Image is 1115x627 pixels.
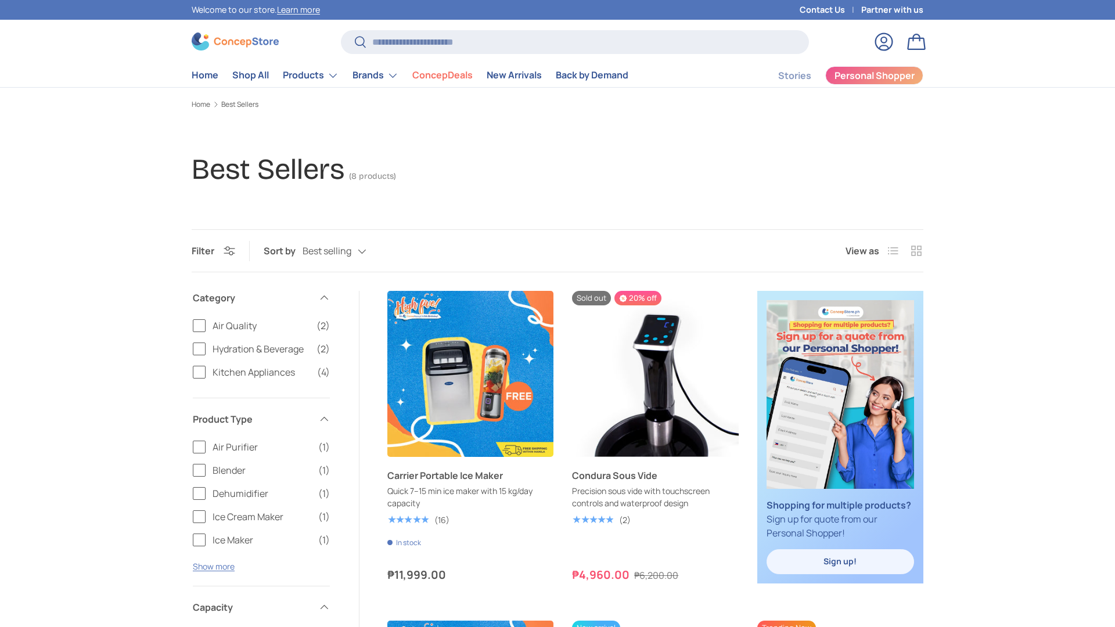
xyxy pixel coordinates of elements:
[192,152,344,186] h1: Best Sellers
[192,64,218,87] a: Home
[192,244,214,257] span: Filter
[572,291,738,457] a: Condura Sous Vide
[614,291,661,305] span: 20% off
[303,246,351,257] span: Best selling
[221,101,258,108] a: Best Sellers
[317,365,330,379] span: (4)
[767,498,914,540] p: Sign up for quote from our Personal Shopper!
[213,319,310,333] span: Air Quality
[192,33,279,51] img: ConcepStore
[318,533,330,547] span: (1)
[192,64,628,87] nav: Primary
[412,64,473,87] a: ConcepDeals
[192,244,235,257] button: Filter
[318,487,330,500] span: (1)
[556,64,628,87] a: Back by Demand
[316,342,330,356] span: (2)
[193,291,311,305] span: Category
[213,510,311,524] span: Ice Cream Maker
[193,277,330,319] summary: Category
[835,71,915,80] span: Personal Shopper
[861,3,923,16] a: Partner with us
[316,319,330,333] span: (2)
[193,600,311,614] span: Capacity
[318,440,330,454] span: (1)
[487,64,542,87] a: New Arrivals
[572,469,738,482] a: Condura Sous Vide
[346,64,405,87] summary: Brands
[846,244,879,258] span: View as
[750,64,923,87] nav: Secondary
[303,242,390,262] button: Best selling
[353,64,398,87] a: Brands
[213,440,311,454] span: Air Purifier
[192,3,320,16] p: Welcome to our store.
[572,291,611,305] span: Sold out
[387,291,553,457] a: Carrier Portable Ice Maker
[767,549,914,574] a: Sign up!
[213,533,311,547] span: Ice Maker
[213,463,311,477] span: Blender
[318,510,330,524] span: (1)
[192,99,923,110] nav: Breadcrumbs
[193,412,311,426] span: Product Type
[192,101,210,108] a: Home
[213,487,311,500] span: Dehumidifier
[767,499,911,511] strong: Shopping for multiple products?
[264,244,303,258] label: Sort by
[277,4,320,15] a: Learn more
[778,64,811,87] a: Stories
[193,561,235,572] button: Show more
[213,342,310,356] span: Hydration & Beverage
[213,365,310,379] span: Kitchen Appliances
[283,64,339,87] a: Products
[318,463,330,477] span: (1)
[276,64,346,87] summary: Products
[800,3,861,16] a: Contact Us
[825,66,923,85] a: Personal Shopper
[387,469,553,482] a: Carrier Portable Ice Maker
[349,171,396,181] span: (8 products)
[193,398,330,440] summary: Product Type
[232,64,269,87] a: Shop All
